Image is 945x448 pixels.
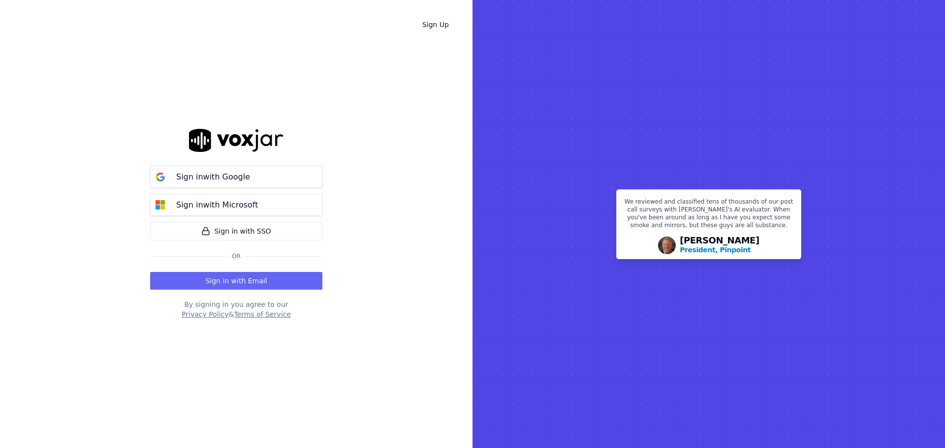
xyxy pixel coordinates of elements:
button: Privacy Policy [182,309,228,319]
p: Sign in with Microsoft [176,199,258,211]
p: Sign in with Google [176,171,250,183]
p: President, Pinpoint [680,245,751,255]
img: logo [189,129,283,152]
button: Sign inwith Microsoft [150,194,322,216]
div: By signing in you agree to our & [150,299,322,319]
img: microsoft Sign in button [151,195,170,215]
span: Or [228,252,245,260]
p: We reviewed and classified tens of thousands of our post call surveys with [PERSON_NAME]'s AI eva... [623,198,795,233]
button: Terms of Service [234,309,290,319]
a: Sign Up [414,16,457,33]
img: Avatar [658,237,676,254]
div: [PERSON_NAME] [680,236,759,255]
img: google Sign in button [151,167,170,187]
button: Sign inwith Google [150,166,322,188]
a: Sign in with SSO [150,222,322,240]
button: Sign in with Email [150,272,322,290]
